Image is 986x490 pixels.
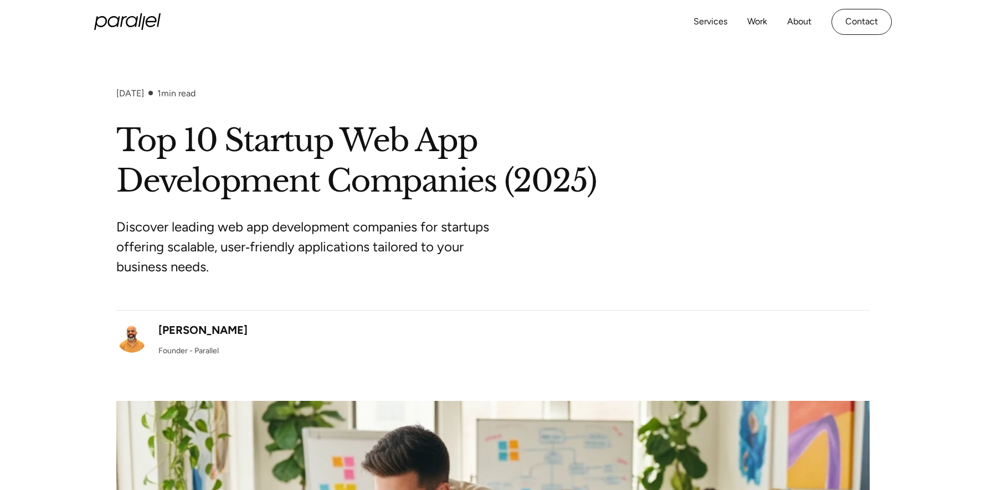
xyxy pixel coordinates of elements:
[116,322,248,357] a: [PERSON_NAME]Founder - Parallel
[747,14,767,30] a: Work
[694,14,727,30] a: Services
[157,88,161,99] span: 1
[94,13,161,30] a: home
[116,322,147,353] img: Robin Dhanwani
[831,9,892,35] a: Contact
[787,14,812,30] a: About
[116,88,144,99] div: [DATE]
[158,322,248,338] div: [PERSON_NAME]
[158,345,219,357] div: Founder - Parallel
[116,217,532,277] p: Discover leading web app development companies for startups offering scalable, user‑friendly appl...
[116,121,870,202] h1: Top 10 Startup Web App Development Companies (2025)
[157,88,196,99] div: min read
